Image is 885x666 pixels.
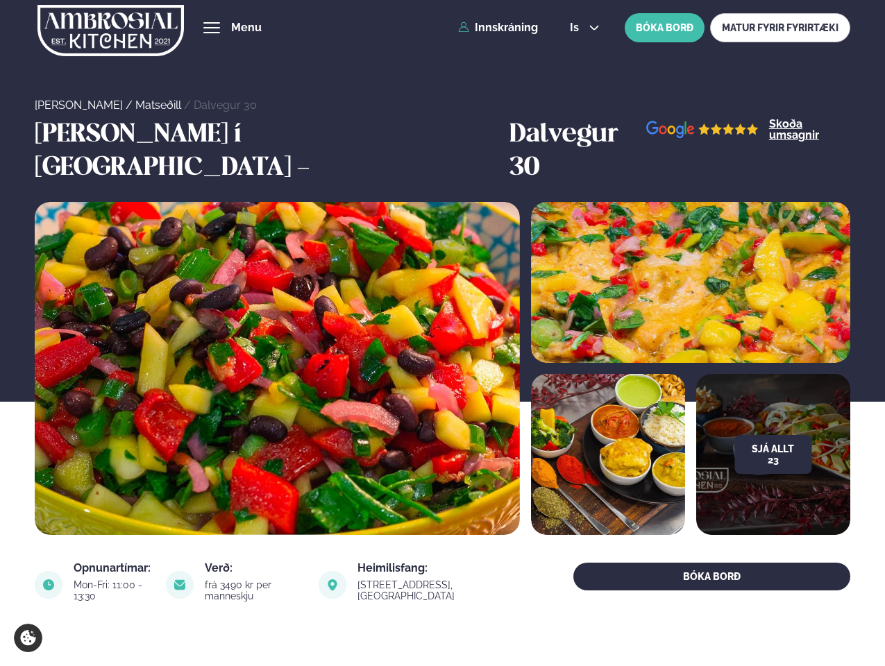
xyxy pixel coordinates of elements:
span: / [184,99,194,112]
button: BÓKA BORÐ [573,563,850,590]
a: link [357,588,524,604]
button: BÓKA BORÐ [625,13,705,42]
a: Matseðill [135,99,181,112]
h3: Dalvegur 30 [509,119,646,185]
a: Cookie settings [14,624,42,652]
img: image alt [646,121,759,138]
a: MATUR FYRIR FYRIRTÆKI [710,13,850,42]
img: image alt [531,374,685,535]
div: frá 3490 kr per manneskju [205,579,303,601]
div: Mon-Fri: 11:00 - 13:30 [74,579,151,601]
a: Dalvegur 30 [194,99,257,112]
a: Innskráning [458,22,538,34]
span: / [126,99,135,112]
h3: [PERSON_NAME] í [GEOGRAPHIC_DATA] - [35,119,503,185]
img: image alt [35,202,519,535]
img: image alt [531,202,850,363]
img: image alt [166,571,194,599]
img: logo [37,2,184,59]
img: image alt [319,571,346,599]
div: [STREET_ADDRESS], [GEOGRAPHIC_DATA] [357,579,524,601]
div: Heimilisfang: [357,563,524,574]
div: Verð: [205,563,303,574]
span: is [570,22,583,33]
div: Opnunartímar: [74,563,151,574]
a: [PERSON_NAME] [35,99,123,112]
button: is [559,22,611,33]
button: Sjá allt 23 [734,435,811,474]
img: image alt [35,571,62,599]
a: Skoða umsagnir [769,119,850,141]
button: hamburger [203,19,220,36]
